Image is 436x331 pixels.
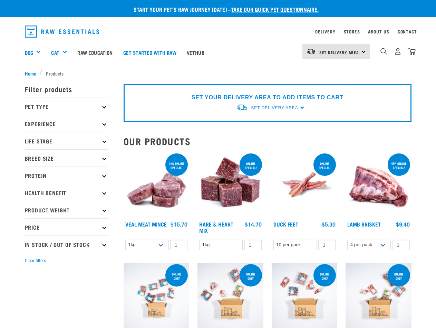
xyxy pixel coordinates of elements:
[240,158,262,173] div: ONLINE SPECIAL!
[272,152,338,218] img: Raw Essentials Duck Feet Raw Meaty Bones For Dogs
[396,221,410,227] div: $9.40
[393,240,410,250] input: 1
[25,149,108,167] p: Breed Size
[25,258,46,264] button: Clear filters
[25,218,108,235] p: Price
[192,93,343,102] p: SET YOUR DELIVERY AREA TO ADD ITEMS TO CART
[313,158,336,173] div: ONLINE SPECIAL!
[313,269,336,283] div: Online Only
[197,152,263,218] img: Pile Of Cubed Hare Heart For Pets
[344,30,360,33] a: Stores
[319,51,359,53] span: Set Delivery Area
[125,222,167,225] a: Veal Meat Mince
[197,263,263,329] img: Dog 0 2sec
[240,269,262,283] div: Online Only
[236,104,248,111] img: van-moving.png
[25,201,108,218] p: Product Weight
[322,221,336,227] div: $5.30
[25,80,108,98] p: Filter products
[51,49,59,57] a: Cat
[347,222,381,225] a: Lamb Brisket
[124,263,190,329] img: Cat 0 2sec
[346,263,411,329] img: Puppy 0 2sec
[25,49,33,57] a: Dog
[307,48,316,54] img: van-moving.png
[368,30,389,33] a: About Us
[124,152,190,218] img: 1160 Veal Meat Mince Medallions 01
[245,221,262,227] div: $14.70
[72,39,118,66] a: Raw Education
[25,98,108,115] p: Pet Type
[165,269,188,283] div: ONLINE ONLY
[231,8,319,11] a: take our quick pet questionnaire.
[25,70,40,77] a: Home
[25,184,108,201] p: Health Benefit
[388,269,410,283] div: Online Only
[199,222,233,232] a: Hare & Heart Mix
[118,39,182,66] a: Get started with Raw
[251,106,298,110] span: Set Delivery Area
[398,30,417,33] a: Contact
[315,30,335,33] a: Delivery
[25,26,99,38] img: Raw Essentials Logo
[19,23,417,40] nav: dropdown navigation
[165,158,188,173] div: 1kg online special!
[25,115,108,132] p: Experience
[124,136,411,147] h2: Our Products
[408,48,416,55] img: home-icon@2x.png
[171,221,187,227] div: $15.70
[25,70,36,77] span: Home
[25,132,108,149] p: Life Stage
[346,152,411,218] img: 1240 Lamb Brisket Pieces 01
[25,167,108,184] p: Protein
[25,235,108,253] p: In Stock / Out Of Stock
[380,48,387,54] img: home-icon-1@2x.png
[394,48,401,55] img: user.png
[388,158,410,173] div: 4pp online special!
[273,222,298,225] a: Duck Feet
[244,240,262,250] input: 1
[318,240,336,250] input: 1
[272,263,338,329] img: Dog Novel 0 2sec
[25,70,411,77] nav: breadcrumbs
[170,240,187,250] input: 1
[182,39,210,66] a: Vethub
